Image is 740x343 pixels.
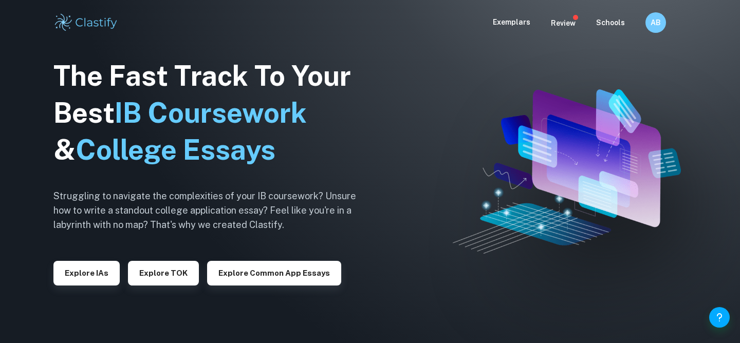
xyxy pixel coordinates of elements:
[709,307,730,328] button: Help and Feedback
[53,58,372,168] h1: The Fast Track To Your Best &
[596,18,625,27] a: Schools
[207,261,341,285] button: Explore Common App essays
[645,12,666,33] button: AB
[115,97,307,129] span: IB Coursework
[76,134,275,166] span: College Essays
[551,17,576,29] p: Review
[53,261,120,285] button: Explore IAs
[493,16,530,28] p: Exemplars
[53,268,120,277] a: Explore IAs
[453,89,681,254] img: Clastify hero
[53,12,119,33] img: Clastify logo
[207,268,341,277] a: Explore Common App essays
[650,17,662,28] h6: AB
[128,268,199,277] a: Explore TOK
[128,261,199,285] button: Explore TOK
[53,189,372,232] h6: Struggling to navigate the complexities of your IB coursework? Unsure how to write a standout col...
